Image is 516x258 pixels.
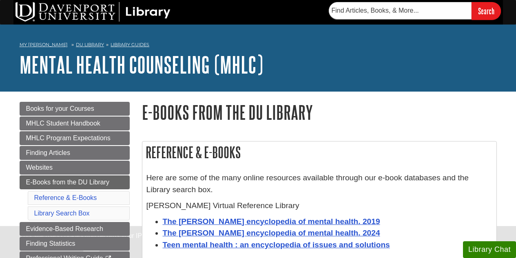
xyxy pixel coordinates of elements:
span: Evidence-Based Research [26,225,103,232]
a: Library Search Box [34,210,90,217]
span: Finding Statistics [26,240,75,247]
img: DU Library [16,2,171,22]
span: Books for your Courses [26,105,94,112]
a: My [PERSON_NAME] [20,41,68,48]
a: Websites [20,161,130,175]
a: Finding Articles [20,146,130,160]
a: E-Books from the DU Library [20,175,130,189]
nav: breadcrumb [20,39,497,52]
a: Mental Health Counseling (MHLC) [20,52,263,77]
span: Finding Articles [26,149,71,156]
h2: Reference & E-Books [142,141,496,163]
span: MHLC Student Handbook [26,120,100,127]
a: Books for your Courses [20,102,130,116]
a: Teen mental health : an encyclopedia of issues and solutions [163,240,390,249]
a: Reference & E-Books [34,194,97,201]
span: MHLC Program Expectations [26,135,111,141]
span: Websites [26,164,53,171]
a: MHLC Student Handbook [20,117,130,130]
a: Library Guides [111,42,149,47]
a: The [PERSON_NAME] encyclopedia of mental health. 2019 [163,217,380,226]
a: Evidence-Based Research [20,222,130,236]
input: Search [472,2,501,20]
span: E-Books from the DU Library [26,179,110,186]
a: The [PERSON_NAME] encyclopedia of mental health. 2024 [163,229,380,237]
p: Here are some of the many online resources available through our e-book databases and the Library... [146,172,492,196]
p: [PERSON_NAME] Virtual Reference Library [146,200,492,212]
a: Finding Statistics [20,237,130,251]
button: Library Chat [463,241,516,258]
a: DU Library [76,42,104,47]
form: Searches DU Library's articles, books, and more [329,2,501,20]
input: Find Articles, Books, & More... [329,2,472,19]
h1: E-Books from the DU Library [142,102,497,123]
a: MHLC Program Expectations [20,131,130,145]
